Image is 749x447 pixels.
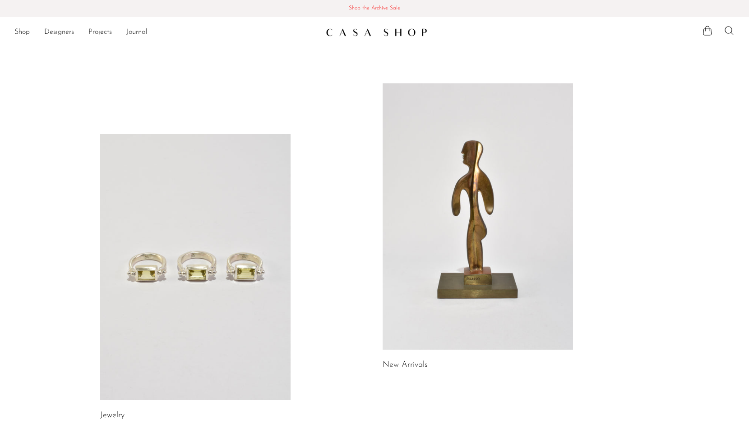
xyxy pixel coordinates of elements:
a: Projects [88,27,112,38]
span: Shop the Archive Sale [7,4,742,14]
a: Designers [44,27,74,38]
a: Jewelry [100,411,125,420]
a: New Arrivals [383,361,428,369]
ul: NEW HEADER MENU [14,25,319,40]
a: Shop [14,27,30,38]
nav: Desktop navigation [14,25,319,40]
a: Journal [126,27,148,38]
